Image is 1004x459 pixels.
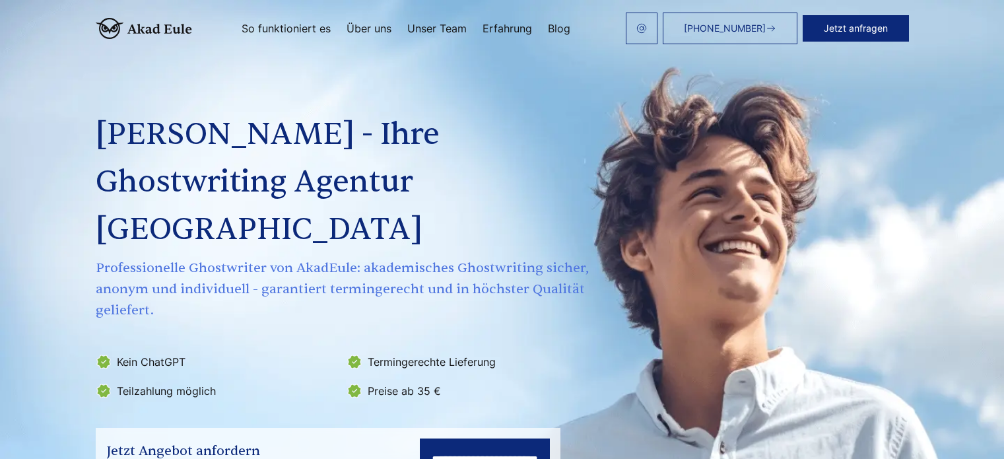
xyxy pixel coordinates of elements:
[347,351,589,372] li: Termingerechte Lieferung
[803,15,909,42] button: Jetzt anfragen
[347,380,589,402] li: Preise ab 35 €
[684,23,766,34] span: [PHONE_NUMBER]
[96,258,592,321] span: Professionelle Ghostwriter von AkadEule: akademisches Ghostwriting sicher, anonym und individuell...
[96,380,339,402] li: Teilzahlung möglich
[347,23,391,34] a: Über uns
[663,13,797,44] a: [PHONE_NUMBER]
[483,23,532,34] a: Erfahrung
[96,18,192,39] img: logo
[407,23,467,34] a: Unser Team
[242,23,331,34] a: So funktioniert es
[96,351,339,372] li: Kein ChatGPT
[96,111,592,254] h1: [PERSON_NAME] - Ihre Ghostwriting Agentur [GEOGRAPHIC_DATA]
[548,23,570,34] a: Blog
[636,23,647,34] img: email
